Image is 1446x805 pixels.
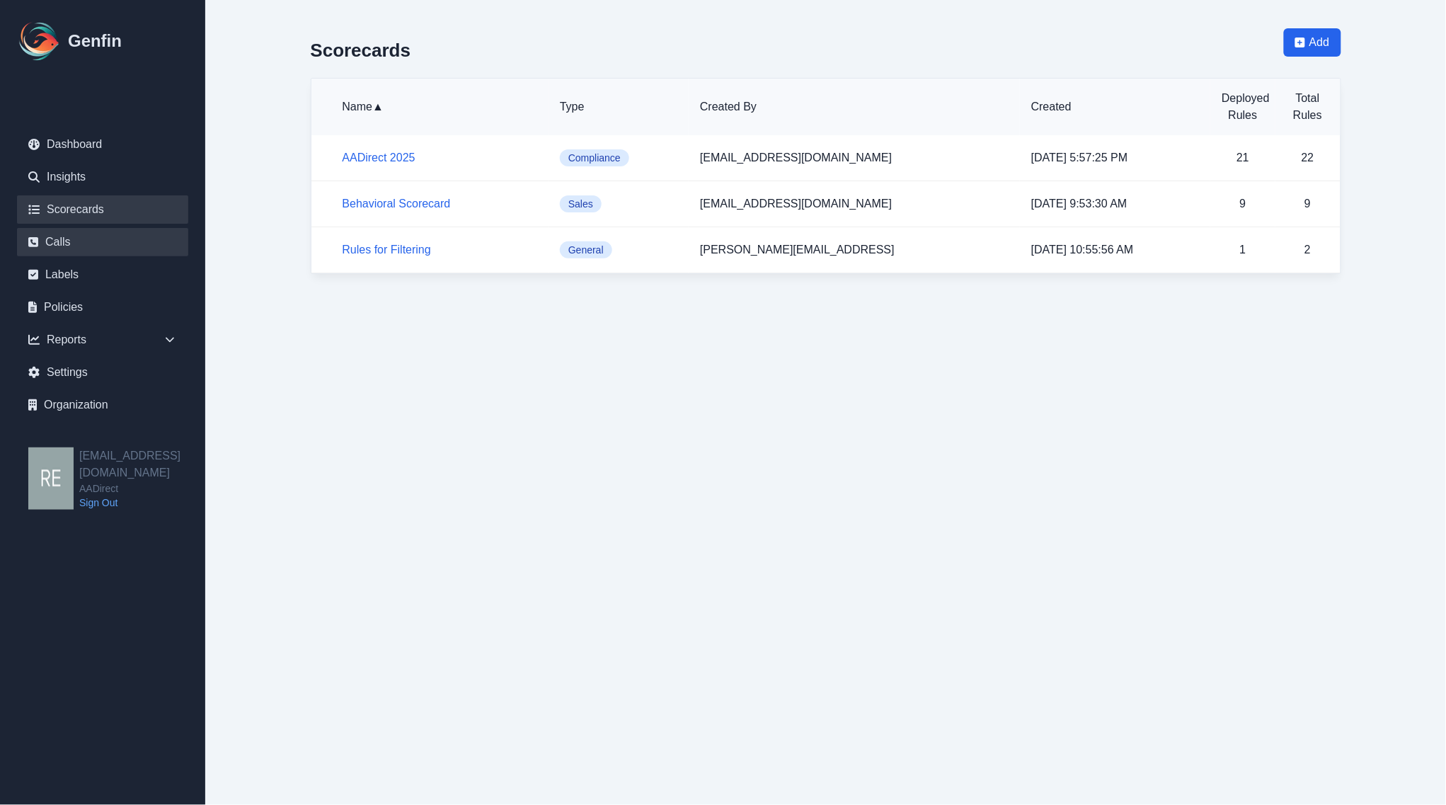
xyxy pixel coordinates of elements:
p: [EMAIL_ADDRESS][DOMAIN_NAME] [700,195,1009,212]
h2: Scorecards [311,40,411,61]
a: Insights [17,163,188,191]
span: AADirect [79,481,205,496]
p: [DATE] 10:55:56 AM [1031,241,1199,258]
a: Dashboard [17,130,188,159]
th: Type [549,79,689,135]
th: Created [1020,79,1210,135]
a: Organization [17,391,188,419]
img: Logo [17,18,62,64]
p: 9 [1287,195,1329,212]
p: [EMAIL_ADDRESS][DOMAIN_NAME] [700,149,1009,166]
a: Sign Out [79,496,205,510]
th: Deployed Rules [1210,79,1275,135]
th: Total Rules [1275,79,1341,135]
a: Calls [17,228,188,256]
h2: [EMAIL_ADDRESS][DOMAIN_NAME] [79,447,205,481]
a: Scorecards [17,195,188,224]
span: General [560,241,612,258]
a: Rules for Filtering [343,244,431,256]
img: resqueda@aadirect.com [28,447,74,510]
span: Add [1309,34,1329,51]
p: 22 [1287,149,1329,166]
span: Sales [560,195,602,212]
h1: Genfin [68,30,122,52]
p: [DATE] 9:53:30 AM [1031,195,1199,212]
p: [PERSON_NAME][EMAIL_ADDRESS] [700,241,1009,258]
a: Add [1284,28,1341,78]
th: Created By [689,79,1020,135]
a: Settings [17,358,188,387]
div: Reports [17,326,188,354]
p: [DATE] 5:57:25 PM [1031,149,1199,166]
span: Compliance [560,149,629,166]
th: Name ▲ [311,79,549,135]
a: Labels [17,261,188,289]
p: 1 [1222,241,1264,258]
a: AADirect 2025 [343,152,415,164]
p: 21 [1222,149,1264,166]
a: Behavioral Scorecard [343,198,451,210]
a: Policies [17,293,188,321]
p: 9 [1222,195,1264,212]
p: 2 [1287,241,1329,258]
